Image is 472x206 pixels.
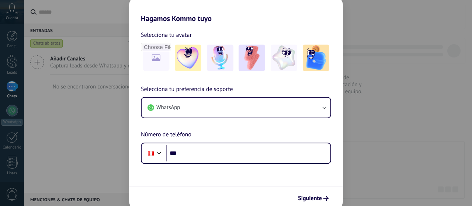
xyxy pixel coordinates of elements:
[271,45,297,71] img: -4.jpeg
[144,146,158,161] div: Peru: + 51
[142,98,330,118] button: WhatsApp
[298,196,322,201] span: Siguiente
[303,45,329,71] img: -5.jpeg
[141,30,192,40] span: Selecciona tu avatar
[295,192,332,205] button: Siguiente
[141,85,233,94] span: Selecciona tu preferencia de soporte
[175,45,201,71] img: -1.jpeg
[156,104,180,111] span: WhatsApp
[141,130,191,140] span: Número de teléfono
[239,45,265,71] img: -3.jpeg
[207,45,233,71] img: -2.jpeg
